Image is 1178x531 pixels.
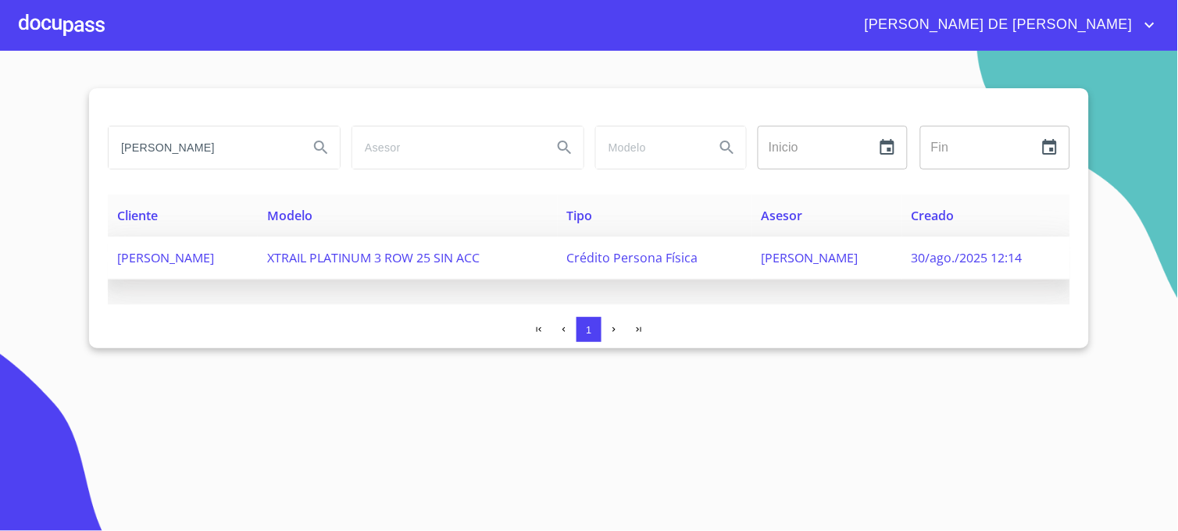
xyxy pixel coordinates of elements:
[577,317,601,342] button: 1
[352,127,540,169] input: search
[546,129,584,166] button: Search
[117,207,158,224] span: Cliente
[117,249,214,266] span: [PERSON_NAME]
[302,129,340,166] button: Search
[267,249,480,266] span: XTRAIL PLATINUM 3 ROW 25 SIN ACC
[709,129,746,166] button: Search
[853,12,1159,37] button: account of current user
[912,249,1023,266] span: 30/ago./2025 12:14
[912,207,955,224] span: Creado
[586,324,591,336] span: 1
[567,207,593,224] span: Tipo
[762,207,803,224] span: Asesor
[596,127,702,169] input: search
[762,249,859,266] span: [PERSON_NAME]
[267,207,312,224] span: Modelo
[853,12,1141,37] span: [PERSON_NAME] DE [PERSON_NAME]
[567,249,698,266] span: Crédito Persona Física
[109,127,296,169] input: search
